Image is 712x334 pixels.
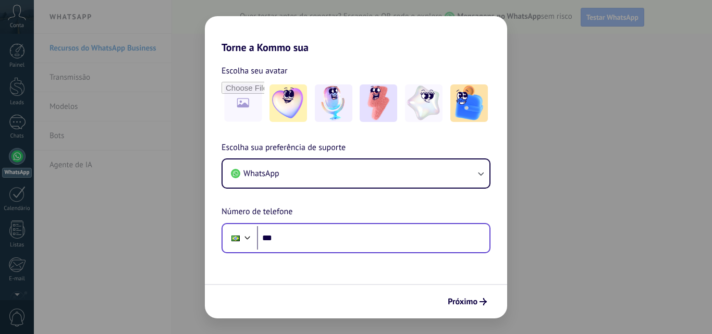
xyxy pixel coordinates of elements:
[450,84,488,122] img: -5.jpeg
[222,64,288,78] span: Escolha seu avatar
[226,227,245,249] div: Brazil: + 55
[222,141,346,155] span: Escolha sua preferência de suporte
[405,84,443,122] img: -4.jpeg
[205,16,507,54] h2: Torne a Kommo sua
[243,168,279,179] span: WhatsApp
[222,205,292,219] span: Número de telefone
[223,159,489,188] button: WhatsApp
[269,84,307,122] img: -1.jpeg
[315,84,352,122] img: -2.jpeg
[443,293,492,311] button: Próximo
[448,298,477,305] span: Próximo
[360,84,397,122] img: -3.jpeg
